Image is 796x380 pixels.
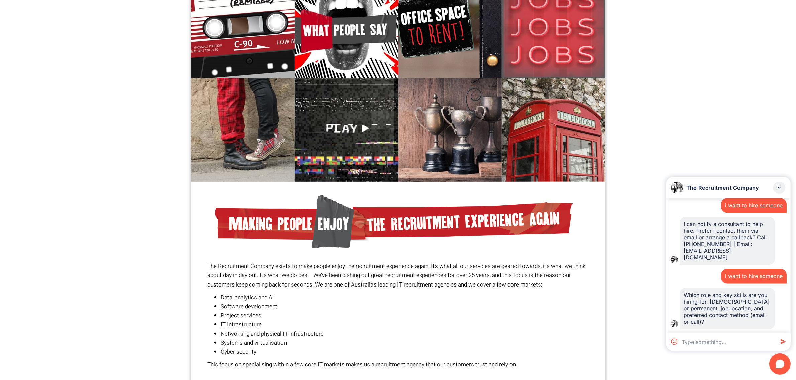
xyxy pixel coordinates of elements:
[207,262,589,289] p: The Recruitment Company exists to make people enjoy the recruitment experience again. It’s what a...
[221,302,589,311] li: Software development
[221,293,589,302] li: Data, analytics and AI
[221,347,589,356] li: Cyber security
[221,329,589,338] li: Networking and physical IT infrastructure
[215,195,573,248] img: Making People Enjoy The Recruitment Experiance again
[221,320,589,329] li: IT Infrastructure
[221,338,589,347] li: Systems and virtualisation
[221,311,589,320] li: Project services
[207,360,589,369] p: This focus on specialising within a few core IT markets makes us a recruitment agency that our cu...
